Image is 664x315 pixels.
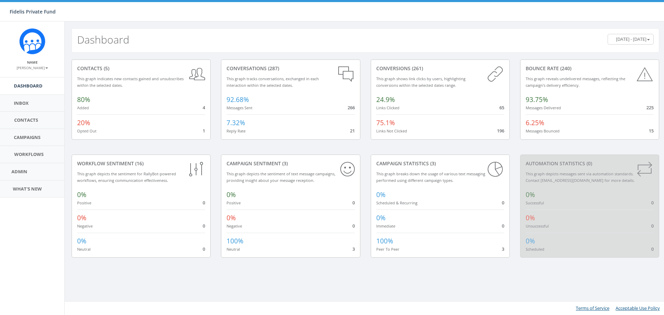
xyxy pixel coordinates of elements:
small: Name [27,60,38,65]
span: (287) [267,65,279,72]
span: 225 [646,104,654,111]
small: This graph shows link clicks by users, highlighting conversions within the selected dates range. [376,76,465,88]
span: Campaigns [14,134,40,140]
span: 24.9% [376,95,395,104]
small: Negative [227,223,242,229]
span: 0% [526,237,535,245]
span: 80% [77,95,90,104]
span: 0% [77,190,86,199]
span: 0 [203,200,205,206]
span: 0% [376,190,386,199]
div: conversions [376,65,504,72]
small: This graph reveals undelivered messages, reflecting the campaign's delivery efficiency. [526,76,625,88]
span: 196 [497,128,504,134]
small: Added [77,105,89,110]
small: Scheduled & Recurring [376,200,417,205]
div: contacts [77,65,205,72]
a: [PERSON_NAME] [17,64,48,71]
span: (16) [134,160,144,167]
small: Successful [526,200,544,205]
span: 0% [77,213,86,222]
small: This graph depicts the sentiment of text message campaigns, providing insight about your message ... [227,171,335,183]
small: Neutral [227,247,240,252]
small: Positive [77,200,91,205]
span: (5) [102,65,109,72]
span: 3 [502,246,504,252]
small: This graph tracks conversations, exchanged in each interaction within the selected dates. [227,76,319,88]
div: Automation Statistics [526,160,654,167]
span: 1 [203,128,205,134]
span: 0 [352,223,355,229]
span: 7.32% [227,118,245,127]
span: 0% [526,190,535,199]
span: What's New [13,186,42,192]
span: 92.68% [227,95,249,104]
img: Rally_Corp_Icon.png [19,28,45,54]
span: 65 [499,104,504,111]
small: This graph breaks down the usage of various text messaging performed using different campaign types. [376,171,485,183]
span: 0 [651,200,654,206]
span: Workflows [14,151,44,157]
small: This graph indicates new contacts gained and unsubscribes within the selected dates. [77,76,184,88]
span: (261) [411,65,423,72]
span: 0 [203,246,205,252]
small: This graph depicts messages sent via automation standards. Contact [EMAIL_ADDRESS][DOMAIN_NAME] f... [526,171,635,183]
small: Neutral [77,247,91,252]
small: Links Not Clicked [376,128,407,133]
span: 0 [352,200,355,206]
small: Messages Delivered [526,105,561,110]
a: Acceptable Use Policy [616,305,660,311]
span: 15 [649,128,654,134]
span: Fidelis Private Fund [10,8,56,15]
div: Campaign Sentiment [227,160,354,167]
span: 266 [348,104,355,111]
small: Links Clicked [376,105,399,110]
span: 0% [227,213,236,222]
span: 0% [227,190,236,199]
span: 0 [502,200,504,206]
span: 20% [77,118,90,127]
div: conversations [227,65,354,72]
span: 0% [376,213,386,222]
span: 0 [651,246,654,252]
small: This graph depicts the sentiment for RallyBot-powered workflows, ensuring communication effective... [77,171,176,183]
span: Admin [11,168,27,175]
span: 6.25% [526,118,544,127]
span: 0 [203,223,205,229]
small: Opted Out [77,128,96,133]
small: Messages Bounced [526,128,560,133]
small: Scheduled [526,247,544,252]
small: Negative [77,223,93,229]
span: 4 [203,104,205,111]
small: Reply Rate [227,128,246,133]
span: 3 [352,246,355,252]
small: Peer To Peer [376,247,399,252]
a: Terms of Service [576,305,609,311]
small: Unsuccessful [526,223,549,229]
small: Positive [227,200,241,205]
span: Dashboard [14,83,43,89]
span: 100% [227,237,243,245]
div: Bounce Rate [526,65,654,72]
span: 0% [77,237,86,245]
span: (3) [429,160,436,167]
span: 0 [651,223,654,229]
span: Inbox [14,100,29,106]
small: Messages Sent [227,105,252,110]
span: 0 [502,223,504,229]
span: 100% [376,237,393,245]
small: [PERSON_NAME] [17,65,48,70]
small: Immediate [376,223,395,229]
div: Workflow Sentiment [77,160,205,167]
span: (0) [585,160,592,167]
span: (240) [559,65,571,72]
span: 21 [350,128,355,134]
span: [DATE] - [DATE] [616,36,646,42]
span: 0% [526,213,535,222]
span: (3) [281,160,288,167]
div: Campaign Statistics [376,160,504,167]
span: Contacts [14,117,38,123]
span: 93.75% [526,95,548,104]
h2: Dashboard [77,34,129,45]
span: 75.1% [376,118,395,127]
